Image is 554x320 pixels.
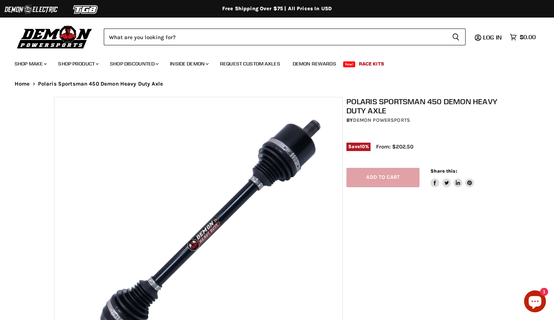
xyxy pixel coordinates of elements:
[164,56,213,71] a: Inside Demon
[9,56,51,71] a: Shop Make
[104,29,466,45] form: Product
[215,56,286,71] a: Request Custom Axles
[58,3,113,16] img: TGB Logo 2
[38,81,163,87] span: Polaris Sportsman 450 Demon Heavy Duty Axle
[346,143,371,151] span: Save %
[522,290,548,314] inbox-online-store-chat: Shopify online store chat
[9,53,534,71] ul: Main menu
[15,24,95,50] img: Demon Powersports
[520,34,536,41] span: $0.00
[480,34,506,41] a: Log in
[346,97,504,115] h1: Polaris Sportsman 450 Demon Heavy Duty Axle
[15,81,30,87] a: Home
[346,116,504,124] div: by
[430,168,457,174] span: Share this:
[353,56,390,71] a: Race Kits
[4,3,58,16] img: Demon Electric Logo 2
[105,56,163,71] a: Shop Discounted
[483,34,502,41] span: Log in
[376,143,413,150] span: From: $202.50
[53,56,103,71] a: Shop Product
[104,29,446,45] input: Search
[430,168,474,187] aside: Share this:
[360,144,365,149] span: 10
[343,61,356,67] span: New!
[506,32,539,42] a: $0.00
[446,29,466,45] button: Search
[353,117,410,123] a: Demon Powersports
[287,56,342,71] a: Demon Rewards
